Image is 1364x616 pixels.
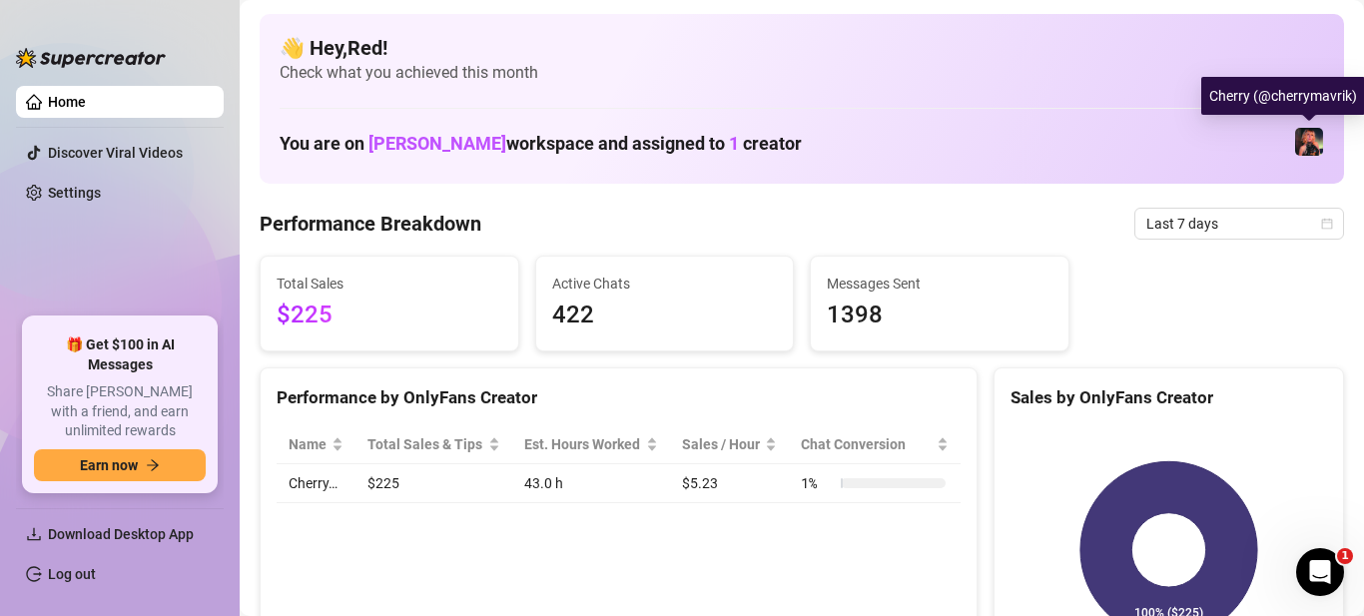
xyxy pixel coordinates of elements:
[146,458,160,472] span: arrow-right
[524,433,642,455] div: Est. Hours Worked
[827,273,1052,295] span: Messages Sent
[355,464,512,503] td: $225
[1296,548,1344,596] iframe: Intercom live chat
[367,433,484,455] span: Total Sales & Tips
[789,425,960,464] th: Chat Conversion
[801,472,833,494] span: 1 %
[355,425,512,464] th: Total Sales & Tips
[512,464,670,503] td: 43.0 h
[670,464,790,503] td: $5.23
[1146,209,1332,239] span: Last 7 days
[48,566,96,582] a: Log out
[260,210,481,238] h4: Performance Breakdown
[48,526,194,542] span: Download Desktop App
[1321,218,1333,230] span: calendar
[26,526,42,542] span: download
[34,449,206,481] button: Earn nowarrow-right
[80,457,138,473] span: Earn now
[34,382,206,441] span: Share [PERSON_NAME] with a friend, and earn unlimited rewards
[48,185,101,201] a: Settings
[1011,384,1327,411] div: Sales by OnlyFans Creator
[827,297,1052,334] span: 1398
[280,34,1324,62] h4: 👋 Hey, Red !
[16,48,166,68] img: logo-BBDzfeDw.svg
[48,145,183,161] a: Discover Viral Videos
[552,273,778,295] span: Active Chats
[368,133,506,154] span: [PERSON_NAME]
[280,62,1324,84] span: Check what you achieved this month
[1295,128,1323,156] img: Cherry (@cherrymavrik)
[277,384,961,411] div: Performance by OnlyFans Creator
[670,425,790,464] th: Sales / Hour
[277,464,355,503] td: Cherry…
[801,433,932,455] span: Chat Conversion
[552,297,778,334] span: 422
[277,273,502,295] span: Total Sales
[277,425,355,464] th: Name
[1337,548,1353,564] span: 1
[277,297,502,334] span: $225
[34,335,206,374] span: 🎁 Get $100 in AI Messages
[280,133,802,155] h1: You are on workspace and assigned to creator
[682,433,762,455] span: Sales / Hour
[289,433,328,455] span: Name
[729,133,739,154] span: 1
[48,94,86,110] a: Home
